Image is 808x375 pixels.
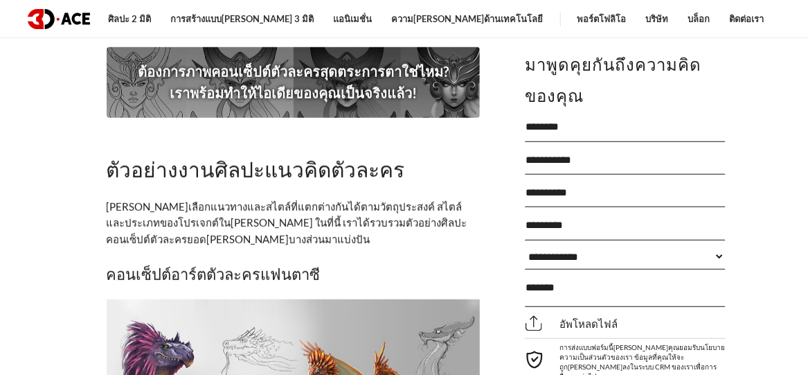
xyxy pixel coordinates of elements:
[107,262,321,284] font: คอนเซ็ปต์อาร์ตตัวละครแฟนตาซี
[688,13,710,24] font: บล็อก
[392,13,544,24] font: ความ[PERSON_NAME]ด้านเทคโนโลยี
[109,13,152,24] font: ศิลปะ 2 มิติ
[730,13,764,24] font: ติดต่อเรา
[577,13,627,24] font: พอร์ตโฟลิโอ
[107,200,467,245] font: [PERSON_NAME]เลือกแนวทางและสไตล์ที่แตกต่างกันได้ตามวัตถุประสงค์ สไตล์ และประเภทของโปรเจกต์ใน[PERS...
[170,85,417,101] font: เราพร้อมทำให้ไอเดียของคุณเป็นจริงแล้ว!
[334,13,372,24] font: แอนิเมชั่น
[525,51,701,107] font: มาพูดคุยกันถึงความคิดของคุณ
[171,13,314,24] font: การสร้างแบบ[PERSON_NAME] 3 มิติ
[107,47,481,118] a: ต้องการภาพคอนเซ็ปต์ตัวละครสุดตระการตาใช่ไหม?เราพร้อมทำให้ไอเดียของคุณเป็นจริงแล้ว!
[646,13,669,24] font: บริษัท
[138,63,449,80] font: ต้องการภาพคอนเซ็ปต์ตัวละครสุดตระการตาใช่ไหม?
[28,9,90,29] img: โลโก้สีเข้ม
[107,152,405,184] font: ตัวอย่างงานศิลปะแนวคิดตัวละคร
[559,317,618,329] font: อัพโหลดไฟล์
